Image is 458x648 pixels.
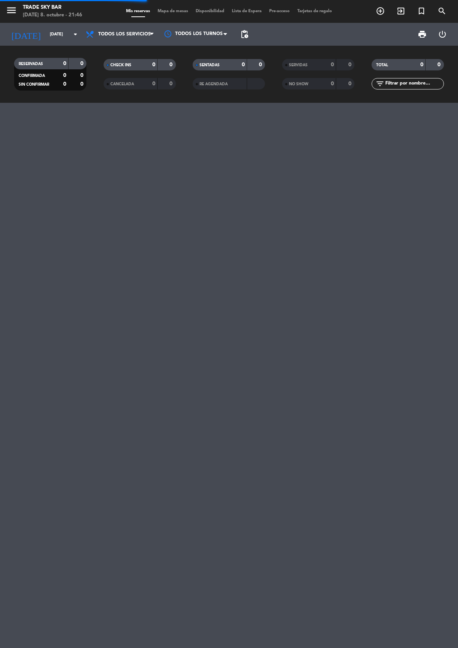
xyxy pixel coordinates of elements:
span: Lista de Espera [228,9,265,13]
strong: 0 [80,61,85,66]
span: Mis reservas [122,9,154,13]
div: Trade Sky Bar [23,4,82,11]
strong: 0 [63,61,66,66]
i: exit_to_app [396,6,405,16]
span: CONFIRMADA [19,74,45,78]
span: Tarjetas de regalo [294,9,336,13]
strong: 0 [63,81,66,87]
i: power_settings_new [438,30,447,39]
span: SERVIDAS [289,63,308,67]
span: CANCELADA [110,82,134,86]
div: LOG OUT [432,23,452,46]
strong: 0 [331,62,334,67]
i: add_circle_outline [376,6,385,16]
span: RESERVADAS [19,62,43,66]
input: Filtrar por nombre... [385,80,444,88]
strong: 0 [242,62,245,67]
strong: 0 [420,62,423,67]
strong: 0 [259,62,263,67]
i: turned_in_not [417,6,426,16]
i: search [437,6,447,16]
strong: 0 [169,81,174,86]
strong: 0 [152,81,155,86]
i: arrow_drop_down [71,30,80,39]
strong: 0 [331,81,334,86]
span: Disponibilidad [192,9,228,13]
strong: 0 [437,62,442,67]
span: CHECK INS [110,63,131,67]
span: SENTADAS [199,63,220,67]
span: Pre-acceso [265,9,294,13]
i: filter_list [375,79,385,88]
span: print [418,30,427,39]
span: RE AGENDADA [199,82,228,86]
strong: 0 [169,62,174,67]
strong: 0 [63,73,66,78]
span: NO SHOW [289,82,308,86]
i: [DATE] [6,26,46,43]
div: [DATE] 8. octubre - 21:46 [23,11,82,19]
i: menu [6,5,17,16]
strong: 0 [348,62,353,67]
button: menu [6,5,17,19]
span: Todos los servicios [98,32,151,37]
span: Mapa de mesas [154,9,192,13]
strong: 0 [80,73,85,78]
strong: 0 [348,81,353,86]
span: pending_actions [240,30,249,39]
strong: 0 [80,81,85,87]
span: SIN CONFIRMAR [19,83,49,86]
span: TOTAL [376,63,388,67]
strong: 0 [152,62,155,67]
